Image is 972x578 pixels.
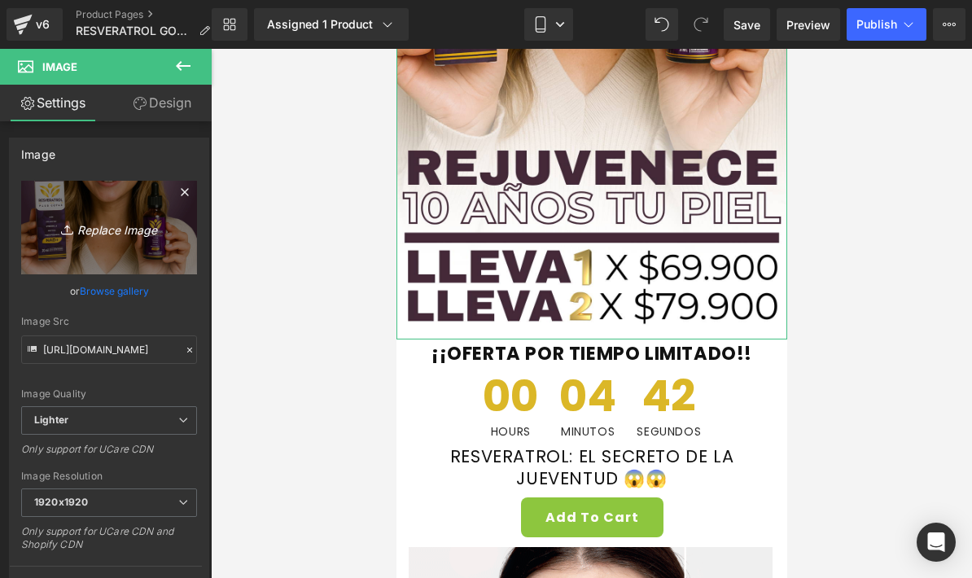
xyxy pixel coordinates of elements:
[21,282,197,300] div: or
[21,138,55,161] div: Image
[44,217,174,238] i: Replace Image
[86,326,142,377] span: 00
[21,525,197,562] div: Only support for UCare CDN and Shopify CDN
[267,16,396,33] div: Assigned 1 Product
[21,471,197,482] div: Image Resolution
[917,523,956,562] div: Open Intercom Messenger
[646,8,678,41] button: Undo
[240,326,304,377] span: 42
[21,335,197,364] input: Link
[21,443,197,466] div: Only support for UCare CDN
[21,316,197,327] div: Image Src
[163,377,221,388] span: MINUTOS
[76,8,223,21] a: Product Pages
[109,85,215,121] a: Design
[149,459,243,478] span: Add To Cart
[33,14,53,35] div: v6
[42,60,77,73] span: Image
[76,24,192,37] span: RESVERATROL GOTAS
[847,8,926,41] button: Publish
[163,326,221,377] span: 04
[933,8,965,41] button: More
[856,18,897,31] span: Publish
[54,396,337,441] font: RESVERATROL: EL SECRETO DE LA JUEVENTUD 😱😱
[733,16,760,33] span: Save
[685,8,717,41] button: Redo
[80,277,149,305] a: Browse gallery
[86,377,142,388] span: Hours
[212,8,247,41] a: New Library
[786,16,830,33] span: Preview
[21,388,197,400] div: Image Quality
[35,291,356,317] font: ¡¡OFERTA POR TIEMPO LIMITADO!!
[125,449,267,488] button: Add To Cart
[240,377,304,388] span: SEGUNDOS
[7,8,63,41] a: v6
[34,414,68,426] b: Lighter
[34,496,88,508] b: 1920x1920
[777,8,840,41] a: Preview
